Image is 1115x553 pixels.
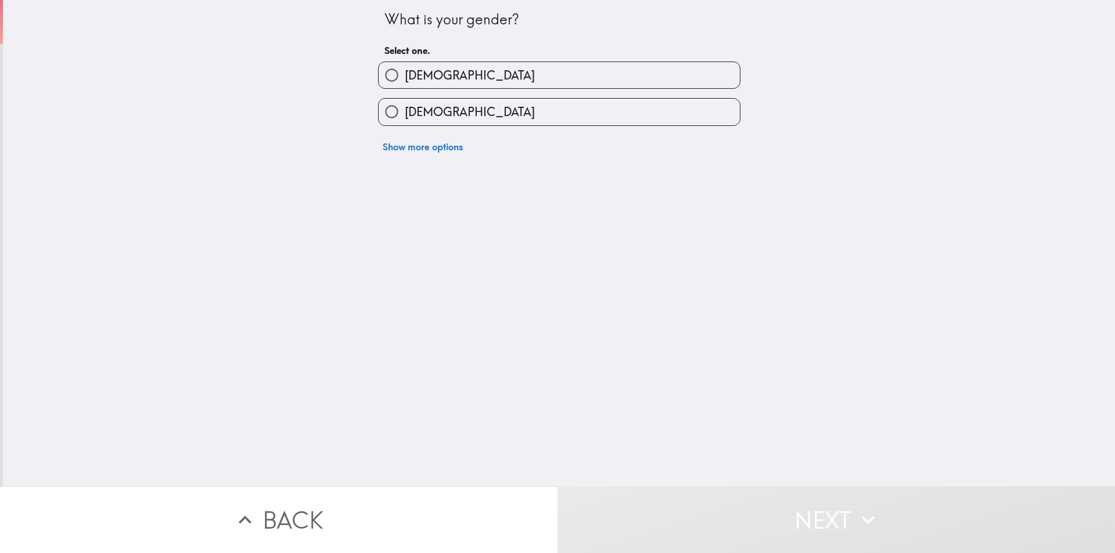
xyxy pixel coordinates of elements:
[405,67,535,84] span: [DEMOGRAPHIC_DATA]
[405,104,535,120] span: [DEMOGRAPHIC_DATA]
[378,135,467,158] button: Show more options
[379,99,740,125] button: [DEMOGRAPHIC_DATA]
[557,486,1115,553] button: Next
[384,10,734,30] div: What is your gender?
[384,44,734,57] h6: Select one.
[379,62,740,88] button: [DEMOGRAPHIC_DATA]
